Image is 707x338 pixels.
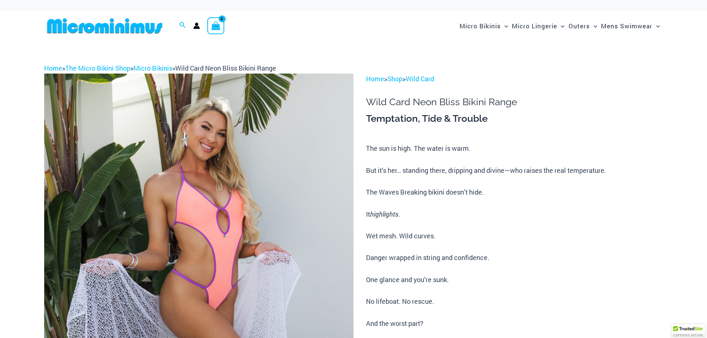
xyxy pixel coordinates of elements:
a: Micro BikinisMenu ToggleMenu Toggle [458,15,510,37]
a: Search icon link [179,21,186,31]
span: Micro Bikinis [460,17,501,35]
h1: Wild Card Neon Bliss Bikini Range [366,96,663,108]
i: highlights [370,210,398,218]
a: Shop [387,74,402,83]
a: Home [366,74,384,83]
span: » » » [44,64,276,72]
a: The Micro Bikini Shop [65,64,130,72]
a: Micro LingerieMenu ToggleMenu Toggle [510,15,566,37]
span: Mens Swimwear [601,17,653,35]
nav: Site Navigation [457,14,663,38]
span: Menu Toggle [653,17,660,35]
span: Menu Toggle [557,17,564,35]
a: OutersMenu ToggleMenu Toggle [567,15,599,37]
a: View Shopping Cart, empty [207,17,224,34]
span: Menu Toggle [501,17,508,35]
a: Micro Bikinis [133,64,172,72]
h3: Temptation, Tide & Trouble [366,113,663,125]
a: Account icon link [193,22,200,29]
a: Home [44,64,62,72]
span: Outers [569,17,590,35]
div: TrustedSite Certified [671,324,705,338]
span: Micro Lingerie [512,17,557,35]
span: Wild Card Neon Bliss Bikini Range [175,64,276,72]
span: Menu Toggle [590,17,597,35]
p: > > [366,74,663,85]
a: Wild Card [406,74,434,83]
img: MM SHOP LOGO FLAT [44,18,165,34]
a: Mens SwimwearMenu ToggleMenu Toggle [599,15,662,37]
